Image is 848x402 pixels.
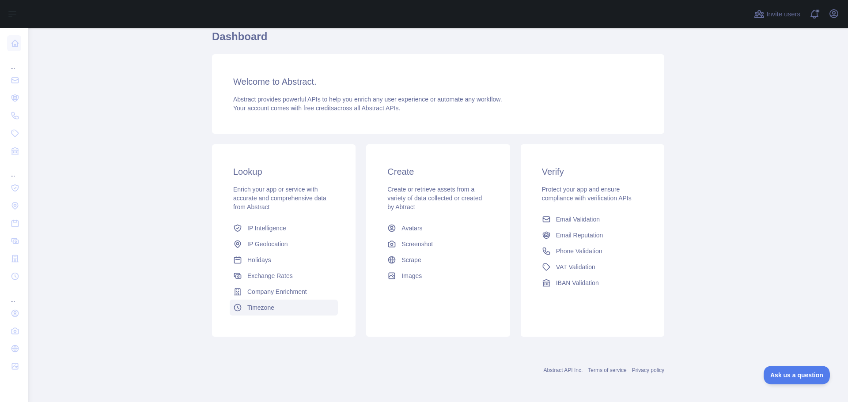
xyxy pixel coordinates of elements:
[588,367,626,373] a: Terms of service
[556,247,602,255] span: Phone Validation
[538,211,647,227] a: Email Validation
[401,271,422,280] span: Images
[230,284,338,300] a: Company Enrichment
[538,275,647,291] a: IBAN Validation
[247,271,293,280] span: Exchange Rates
[632,367,664,373] a: Privacy policy
[556,231,603,240] span: Email Reputation
[401,255,421,264] span: Scrape
[542,165,643,178] h3: Verify
[230,252,338,268] a: Holidays
[230,236,338,252] a: IP Geolocation
[556,215,600,224] span: Email Validation
[7,286,21,304] div: ...
[233,75,643,88] h3: Welcome to Abstract.
[233,105,400,112] span: Your account comes with across all Abstract APIs.
[247,255,271,264] span: Holidays
[230,220,338,236] a: IP Intelligence
[212,30,664,51] h1: Dashboard
[7,53,21,71] div: ...
[752,7,802,21] button: Invite users
[384,252,492,268] a: Scrape
[384,220,492,236] a: Avatars
[303,105,334,112] span: free credits
[247,224,286,233] span: IP Intelligence
[542,186,632,202] span: Protect your app and ensure compliance with verification APIs
[766,9,800,19] span: Invite users
[230,268,338,284] a: Exchange Rates
[247,240,288,248] span: IP Geolocation
[538,227,647,243] a: Email Reputation
[556,263,595,271] span: VAT Validation
[233,186,326,210] span: Enrich your app or service with accurate and comprehensive data from Abstract
[401,240,433,248] span: Screenshot
[401,224,422,233] span: Avatars
[247,303,274,312] span: Timezone
[538,243,647,259] a: Phone Validation
[7,161,21,178] div: ...
[556,278,599,287] span: IBAN Validation
[384,268,492,284] a: Images
[247,287,307,296] span: Company Enrichment
[233,96,502,103] span: Abstract provides powerful APIs to help you enrich any user experience or automate any workflow.
[538,259,647,275] a: VAT Validation
[233,165,334,178] h3: Lookup
[544,367,583,373] a: Abstract API Inc.
[384,236,492,252] a: Screenshot
[764,366,830,384] iframe: Toggle Customer Support
[230,300,338,316] a: Timezone
[387,186,482,210] span: Create or retrieve assets from a variety of data collected or created by Abtract
[387,165,488,178] h3: Create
